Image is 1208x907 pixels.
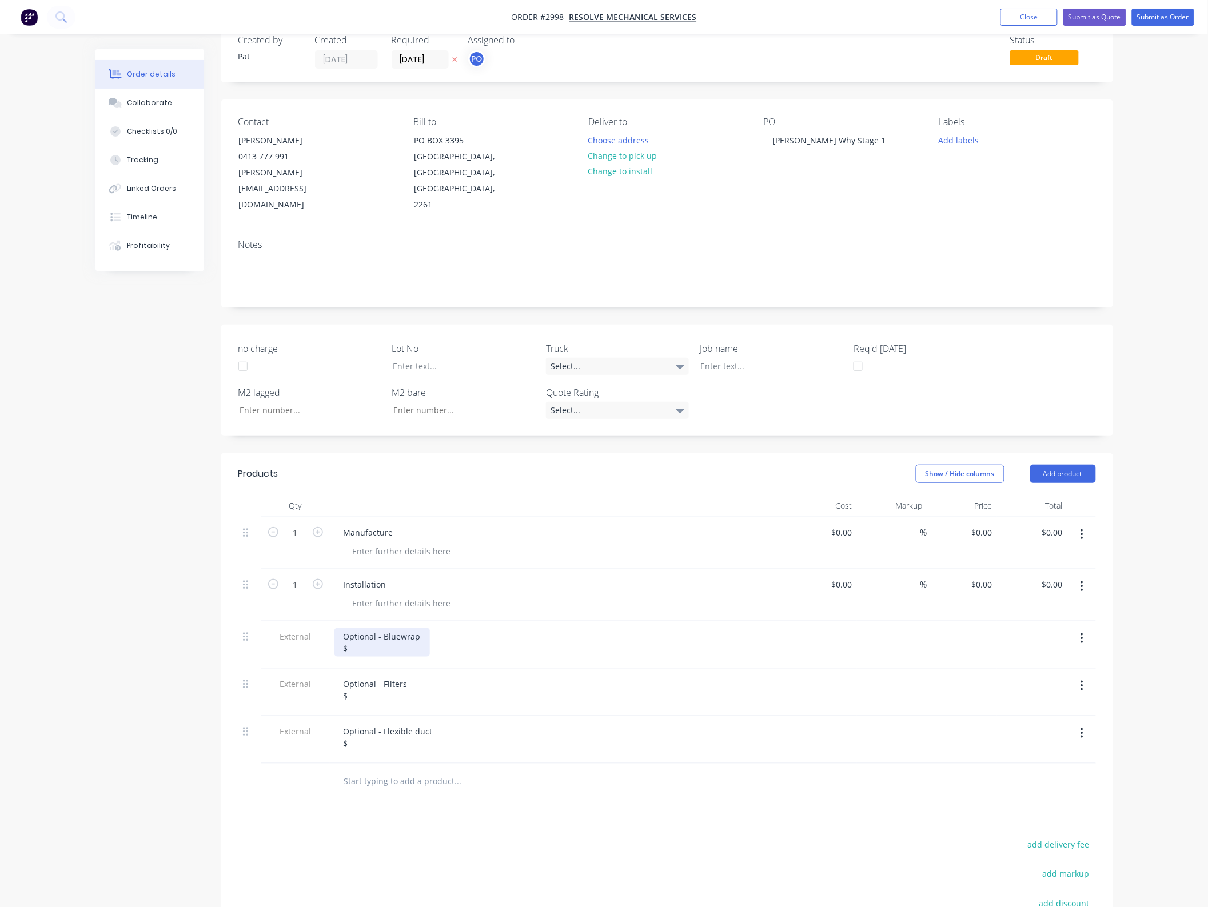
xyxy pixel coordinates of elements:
button: add delivery fee [1022,837,1096,853]
span: Draft [1010,50,1079,65]
label: M2 lagged [238,386,381,399]
span: Order #2998 - [512,12,569,23]
div: [PERSON_NAME] Why Stage 1 [764,132,895,149]
div: Cost [787,494,858,517]
div: Labels [939,117,1095,127]
div: Linked Orders [127,183,176,194]
div: Pat [238,50,301,62]
label: M2 bare [392,386,535,399]
button: Collaborate [95,89,204,117]
button: Linked Orders [95,174,204,203]
div: Qty [261,494,330,517]
input: Enter number... [384,402,535,419]
div: Created by [238,35,301,46]
div: [GEOGRAPHIC_DATA], [GEOGRAPHIC_DATA], [GEOGRAPHIC_DATA], 2261 [414,149,509,213]
div: Order details [127,69,176,79]
button: Submit as Quote [1063,9,1126,26]
label: Truck [546,342,689,355]
button: Add product [1030,465,1096,483]
span: External [266,725,325,737]
div: Manufacture [334,524,402,541]
div: [PERSON_NAME][EMAIL_ADDRESS][DOMAIN_NAME] [239,165,334,213]
label: Req'd [DATE] [854,342,996,355]
button: Timeline [95,203,204,231]
div: Optional - Filters $ [334,676,417,704]
div: Contact [238,117,395,127]
button: Choose address [582,132,655,147]
div: Tracking [127,155,158,165]
div: Timeline [127,212,157,222]
div: [PERSON_NAME] [239,133,334,149]
button: Profitability [95,231,204,260]
span: % [920,526,927,539]
div: Collaborate [127,98,172,108]
button: add markup [1037,866,1096,882]
div: Products [238,467,278,481]
a: Resolve Mechanical Services [569,12,697,23]
button: Show / Hide columns [916,465,1004,483]
label: no charge [238,342,381,355]
div: Assigned to [468,35,583,46]
input: Enter number... [230,402,381,419]
div: Markup [857,494,927,517]
div: Notes [238,239,1096,250]
span: External [266,630,325,642]
div: Profitability [127,241,170,251]
div: PO BOX 3395 [414,133,509,149]
div: Deliver to [588,117,745,127]
div: Created [315,35,378,46]
button: Add labels [932,132,985,147]
div: Required [392,35,455,46]
div: Optional - Bluewrap $ [334,628,430,657]
button: Order details [95,60,204,89]
div: PO BOX 3395[GEOGRAPHIC_DATA], [GEOGRAPHIC_DATA], [GEOGRAPHIC_DATA], 2261 [404,132,519,213]
img: Factory [21,9,38,26]
button: Change to pick up [582,148,663,163]
div: [PERSON_NAME]0413 777 991[PERSON_NAME][EMAIL_ADDRESS][DOMAIN_NAME] [229,132,344,213]
label: Lot No [392,342,535,355]
button: Tracking [95,146,204,174]
button: Close [1000,9,1058,26]
div: 0413 777 991 [239,149,334,165]
input: Start typing to add a product... [344,770,572,793]
button: PO [468,50,485,67]
label: Quote Rating [546,386,689,399]
div: Status [1010,35,1096,46]
div: Checklists 0/0 [127,126,177,137]
div: Installation [334,576,396,593]
div: PO [764,117,920,127]
div: Optional - Flexible duct $ [334,723,442,752]
button: Submit as Order [1132,9,1194,26]
div: Total [997,494,1067,517]
div: Bill to [413,117,570,127]
button: Checklists 0/0 [95,117,204,146]
label: Job name [700,342,843,355]
span: External [266,678,325,690]
div: Select... [546,358,689,375]
button: Change to install [582,163,659,179]
div: Select... [546,402,689,419]
span: % [920,578,927,591]
div: Price [927,494,998,517]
